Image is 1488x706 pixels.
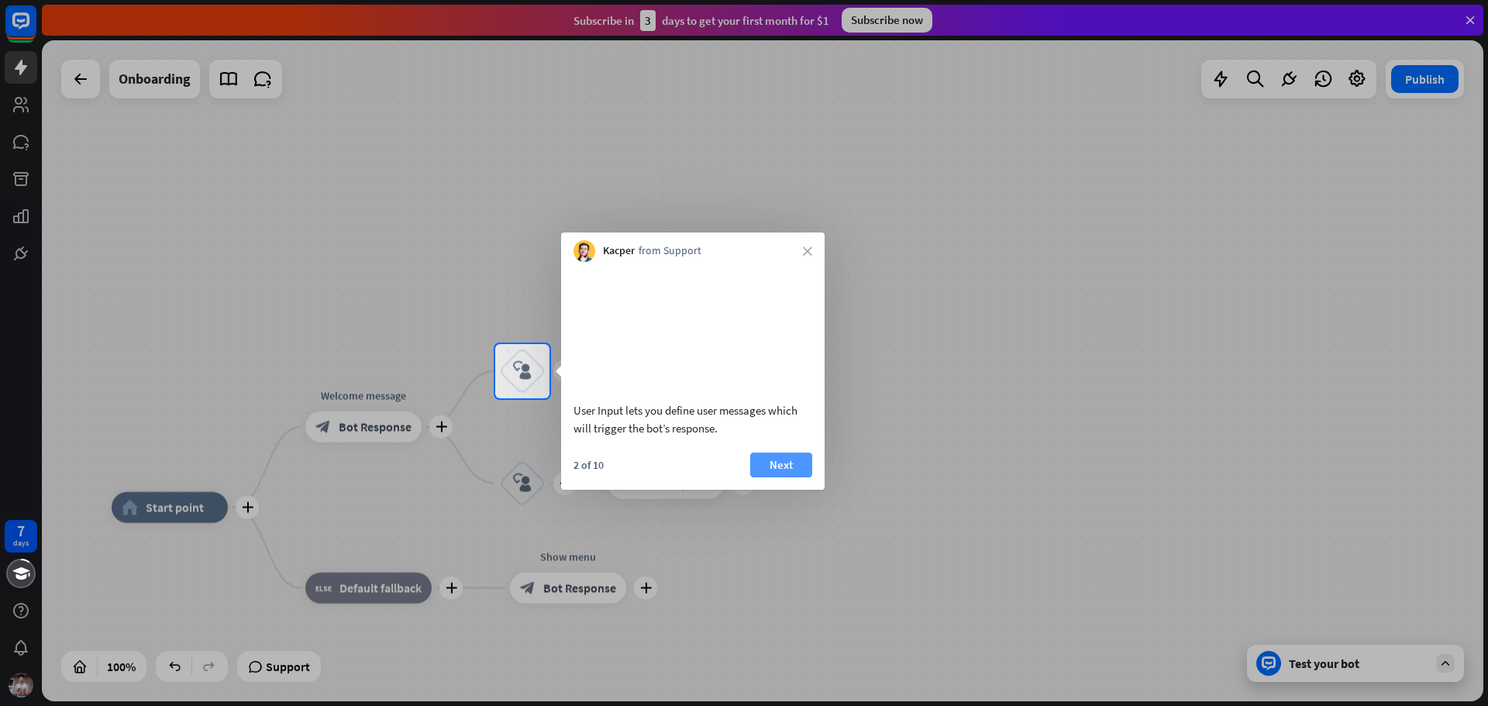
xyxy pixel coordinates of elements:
[603,243,635,259] span: Kacper
[639,243,701,259] span: from Support
[513,362,532,381] i: block_user_input
[573,458,604,472] div: 2 of 10
[573,401,812,437] div: User Input lets you define user messages which will trigger the bot’s response.
[750,453,812,477] button: Next
[803,246,812,256] i: close
[12,6,59,53] button: Open LiveChat chat widget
